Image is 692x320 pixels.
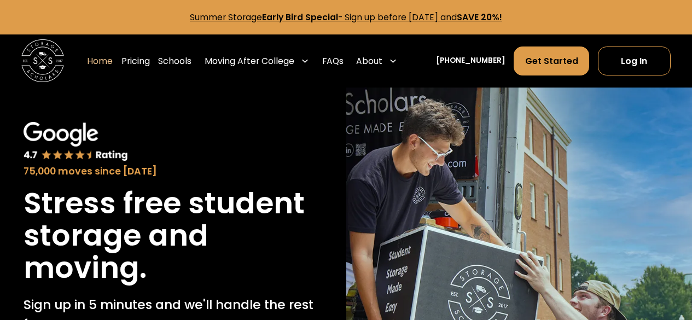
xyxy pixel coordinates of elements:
a: Home [87,46,113,76]
div: Moving After College [205,55,294,67]
img: Google 4.7 star rating [24,122,129,162]
a: Summer StorageEarly Bird Special- Sign up before [DATE] andSAVE 20%! [190,11,502,23]
div: Moving After College [200,46,313,76]
a: Get Started [514,46,589,75]
h1: Stress free student storage and moving. [24,187,323,284]
div: 75,000 moves since [DATE] [24,164,323,178]
a: Schools [158,46,191,76]
a: [PHONE_NUMBER] [436,55,505,67]
a: Pricing [121,46,150,76]
strong: SAVE 20%! [457,11,502,23]
strong: Early Bird Special [262,11,338,23]
a: Log In [598,46,671,75]
div: About [352,46,402,76]
a: FAQs [322,46,344,76]
div: About [356,55,382,67]
img: Storage Scholars main logo [21,39,64,82]
a: home [21,39,64,82]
